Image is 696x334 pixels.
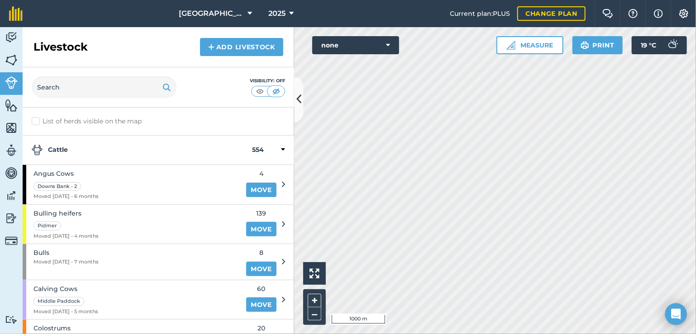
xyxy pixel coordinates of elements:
[5,144,18,157] img: svg+xml;base64,PD94bWwgdmVyc2lvbj0iMS4wIiBlbmNvZGluZz0idXRmLTgiPz4KPCEtLSBHZW5lcmF0b3I6IEFkb2JlIE...
[632,36,687,54] button: 19 °C
[5,189,18,202] img: svg+xml;base64,PD94bWwgdmVyc2lvbj0iMS4wIiBlbmNvZGluZz0idXRmLTgiPz4KPCEtLSBHZW5lcmF0b3I6IEFkb2JlIE...
[246,284,276,294] span: 60
[33,248,99,258] span: Bulls
[23,205,241,244] a: Bulling heifersPidmerMoved [DATE] - 4 months
[33,182,81,191] div: Downs Bank - 2
[254,87,266,96] img: svg+xml;base64,PHN2ZyB4bWxucz0iaHR0cDovL3d3dy53My5vcmcvMjAwMC9zdmciIHdpZHRoPSI1MCIgaGVpZ2h0PSI0MC...
[32,117,285,126] label: List of herds visible on the map
[310,268,319,278] img: Four arrows, one pointing top left, one top right, one bottom right and the last bottom left
[308,294,321,307] button: +
[271,87,282,96] img: svg+xml;base64,PHN2ZyB4bWxucz0iaHR0cDovL3d3dy53My5vcmcvMjAwMC9zdmciIHdpZHRoPSI1MCIgaGVpZ2h0PSI0MC...
[252,145,264,155] strong: 554
[9,6,23,21] img: fieldmargin Logo
[665,303,687,325] div: Open Intercom Messenger
[308,307,321,320] button: –
[581,40,589,51] img: svg+xml;base64,PHN2ZyB4bWxucz0iaHR0cDovL3d3dy53My5vcmcvMjAwMC9zdmciIHdpZHRoPSIxOSIgaGVpZ2h0PSIyNC...
[246,248,276,258] span: 8
[32,145,43,155] img: svg+xml;base64,PD94bWwgdmVyc2lvbj0iMS4wIiBlbmNvZGluZz0idXRmLTgiPz4KPCEtLSBHZW5lcmF0b3I6IEFkb2JlIE...
[5,99,18,112] img: svg+xml;base64,PHN2ZyB4bWxucz0iaHR0cDovL3d3dy53My5vcmcvMjAwMC9zdmciIHdpZHRoPSI1NiIgaGVpZ2h0PSI2MC...
[268,8,286,19] span: 2025
[250,77,285,85] div: Visibility: Off
[200,38,283,56] a: Add Livestock
[5,121,18,135] img: svg+xml;base64,PHN2ZyB4bWxucz0iaHR0cDovL3d3dy53My5vcmcvMjAwMC9zdmciIHdpZHRoPSI1NiIgaGVpZ2h0PSI2MC...
[33,258,99,266] span: Moved [DATE] - 7 months
[506,41,515,50] img: Ruler icon
[33,221,61,231] div: Pidmer
[32,145,252,155] strong: Cattle
[208,42,215,52] img: svg+xml;base64,PHN2ZyB4bWxucz0iaHR0cDovL3d3dy53My5vcmcvMjAwMC9zdmciIHdpZHRoPSIxNCIgaGVpZ2h0PSIyNC...
[654,8,663,19] img: svg+xml;base64,PHN2ZyB4bWxucz0iaHR0cDovL3d3dy53My5vcmcvMjAwMC9zdmciIHdpZHRoPSIxNyIgaGVpZ2h0PSIxNy...
[678,9,689,18] img: A cog icon
[496,36,563,54] button: Measure
[246,323,276,333] span: 20
[33,193,99,201] span: Moved [DATE] - 6 months
[312,36,399,54] button: none
[5,53,18,67] img: svg+xml;base64,PHN2ZyB4bWxucz0iaHR0cDovL3d3dy53My5vcmcvMjAwMC9zdmciIHdpZHRoPSI1NiIgaGVpZ2h0PSI2MC...
[23,165,241,204] a: Angus CowsDowns Bank - 2Moved [DATE] - 6 months
[246,208,276,218] span: 139
[33,169,99,179] span: Angus Cows
[33,232,99,240] span: Moved [DATE] - 4 months
[517,6,586,21] a: Change plan
[572,36,623,54] button: Print
[5,315,18,324] img: svg+xml;base64,PD94bWwgdmVyc2lvbj0iMS4wIiBlbmNvZGluZz0idXRmLTgiPz4KPCEtLSBHZW5lcmF0b3I6IEFkb2JlIE...
[246,222,276,236] a: Move
[33,208,99,218] span: Bulling heifers
[33,323,105,333] span: Colostrums
[33,40,88,54] h2: Livestock
[23,244,241,279] a: BullsMoved [DATE] - 7 months
[162,82,171,93] img: svg+xml;base64,PHN2ZyB4bWxucz0iaHR0cDovL3d3dy53My5vcmcvMjAwMC9zdmciIHdpZHRoPSIxOSIgaGVpZ2h0PSIyNC...
[179,8,244,19] span: [GEOGRAPHIC_DATA]
[5,235,18,247] img: svg+xml;base64,PD94bWwgdmVyc2lvbj0iMS4wIiBlbmNvZGluZz0idXRmLTgiPz4KPCEtLSBHZW5lcmF0b3I6IEFkb2JlIE...
[641,36,656,54] span: 19 ° C
[246,297,276,312] a: Move
[246,262,276,276] a: Move
[450,9,510,19] span: Current plan : PLUS
[5,31,18,44] img: svg+xml;base64,PD94bWwgdmVyc2lvbj0iMS4wIiBlbmNvZGluZz0idXRmLTgiPz4KPCEtLSBHZW5lcmF0b3I6IEFkb2JlIE...
[32,76,176,98] input: Search
[628,9,639,18] img: A question mark icon
[246,169,276,179] span: 4
[33,308,98,316] span: Moved [DATE] - 5 months
[5,166,18,180] img: svg+xml;base64,PD94bWwgdmVyc2lvbj0iMS4wIiBlbmNvZGluZz0idXRmLTgiPz4KPCEtLSBHZW5lcmF0b3I6IEFkb2JlIE...
[5,212,18,225] img: svg+xml;base64,PD94bWwgdmVyc2lvbj0iMS4wIiBlbmNvZGluZz0idXRmLTgiPz4KPCEtLSBHZW5lcmF0b3I6IEFkb2JlIE...
[663,36,682,54] img: svg+xml;base64,PD94bWwgdmVyc2lvbj0iMS4wIiBlbmNvZGluZz0idXRmLTgiPz4KPCEtLSBHZW5lcmF0b3I6IEFkb2JlIE...
[23,280,241,320] a: Calving CowsMiddle PaddockMoved [DATE] - 5 months
[33,284,98,294] span: Calving Cows
[5,76,18,89] img: svg+xml;base64,PD94bWwgdmVyc2lvbj0iMS4wIiBlbmNvZGluZz0idXRmLTgiPz4KPCEtLSBHZW5lcmF0b3I6IEFkb2JlIE...
[33,297,84,306] div: Middle Paddock
[246,183,276,197] a: Move
[602,9,613,18] img: Two speech bubbles overlapping with the left bubble in the forefront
